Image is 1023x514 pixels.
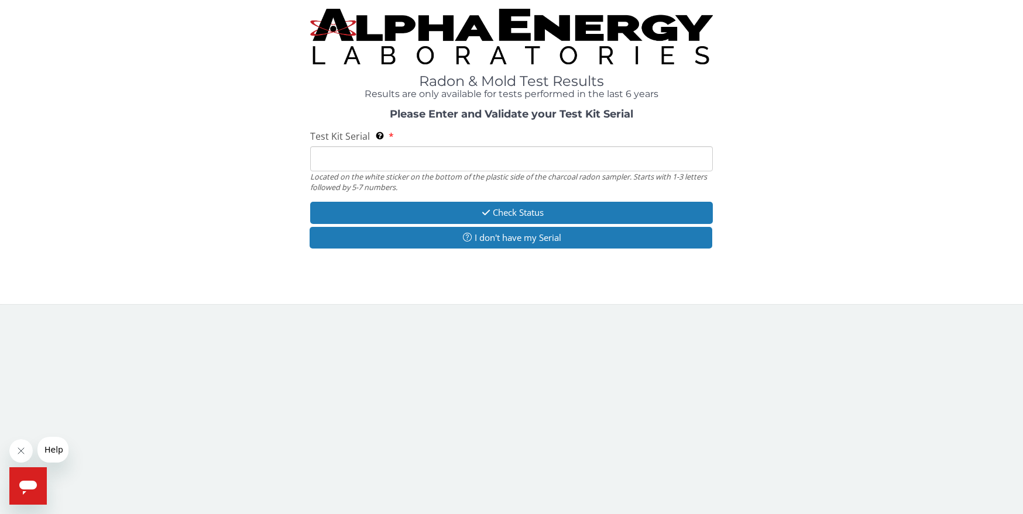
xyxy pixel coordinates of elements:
button: Check Status [310,202,712,223]
span: Test Kit Serial [310,130,370,143]
div: Located on the white sticker on the bottom of the plastic side of the charcoal radon sampler. Sta... [310,171,712,193]
button: I don't have my Serial [310,227,712,249]
h1: Radon & Mold Test Results [310,74,712,89]
h4: Results are only available for tests performed in the last 6 years [310,89,712,99]
strong: Please Enter and Validate your Test Kit Serial [390,108,633,120]
iframe: Message from company [37,437,68,463]
iframe: Button to launch messaging window [9,467,47,505]
iframe: Close message [9,439,33,463]
img: TightCrop.jpg [310,9,712,64]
